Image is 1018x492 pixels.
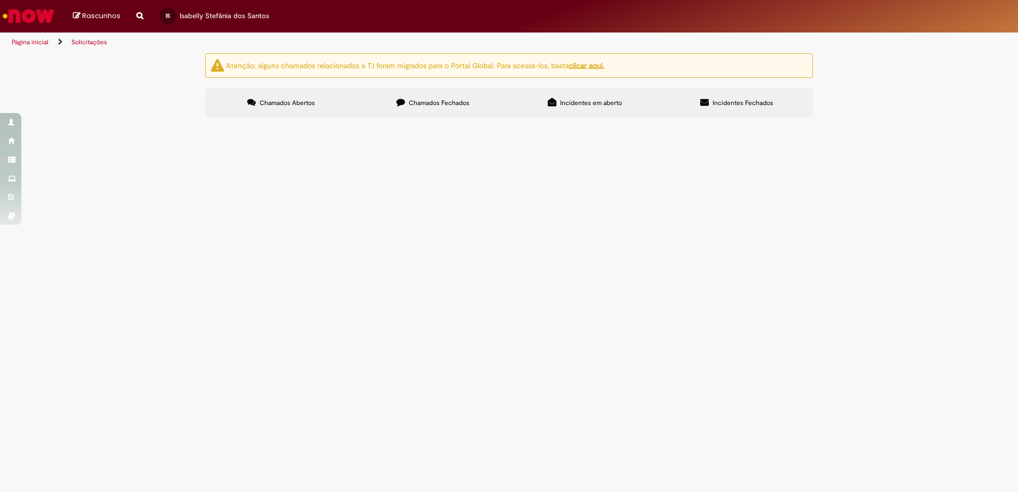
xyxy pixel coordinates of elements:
[8,33,670,52] ul: Trilhas de página
[560,99,622,107] span: Incidentes em aberto
[260,99,315,107] span: Chamados Abertos
[71,38,107,46] a: Solicitações
[73,11,120,21] a: Rascunhos
[409,99,470,107] span: Chamados Fechados
[1,5,56,27] img: ServiceNow
[180,11,269,20] span: Isabelly Stefânia dos Santos
[12,38,49,46] a: Página inicial
[713,99,773,107] span: Incidentes Fechados
[569,60,604,70] a: clicar aqui.
[82,11,120,21] span: Rascunhos
[166,12,170,19] span: IS
[226,60,604,70] ng-bind-html: Atenção: alguns chamados relacionados a T.I foram migrados para o Portal Global. Para acessá-los,...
